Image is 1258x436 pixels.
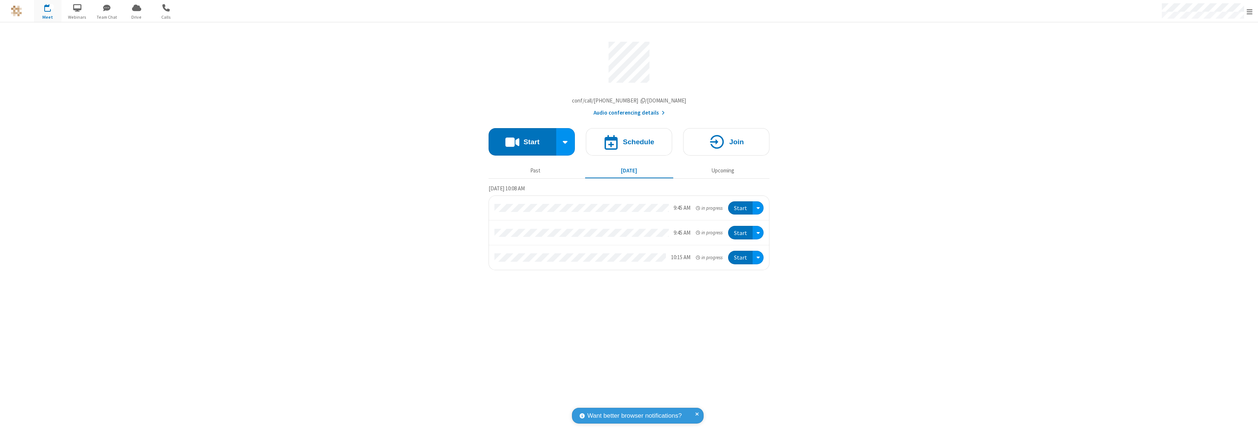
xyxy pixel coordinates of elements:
button: Start [489,128,556,156]
div: 10:15 AM [671,253,690,262]
span: Calls [152,14,180,21]
button: Schedule [586,128,672,156]
span: Drive [123,14,150,21]
button: Copy my meeting room linkCopy my meeting room link [572,97,686,105]
h4: Schedule [623,138,654,145]
span: Team Chat [93,14,121,21]
div: 9:45 AM [674,229,690,237]
button: Past [491,164,580,178]
span: Webinars [64,14,91,21]
h4: Join [729,138,744,145]
em: in progress [696,229,723,236]
span: Want better browser notifications? [587,411,682,421]
span: Copy my meeting room link [572,97,686,104]
em: in progress [696,205,723,212]
button: Audio conferencing details [594,109,665,117]
div: Open menu [753,226,764,239]
span: Meet [34,14,61,21]
h4: Start [523,138,539,145]
button: Start [728,226,753,239]
div: 3 [49,4,54,10]
button: [DATE] [585,164,673,178]
iframe: Chat [1240,417,1253,431]
button: Upcoming [679,164,767,178]
div: Open menu [753,251,764,264]
em: in progress [696,254,723,261]
button: Start [728,251,753,264]
div: Start conference options [556,128,575,156]
section: Today's Meetings [489,184,769,270]
span: [DATE] 10:08 AM [489,185,525,192]
section: Account details [489,36,769,117]
button: Join [683,128,769,156]
div: 9:45 AM [674,204,690,212]
img: QA Selenium DO NOT DELETE OR CHANGE [11,5,22,16]
div: Open menu [753,201,764,215]
button: Start [728,201,753,215]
